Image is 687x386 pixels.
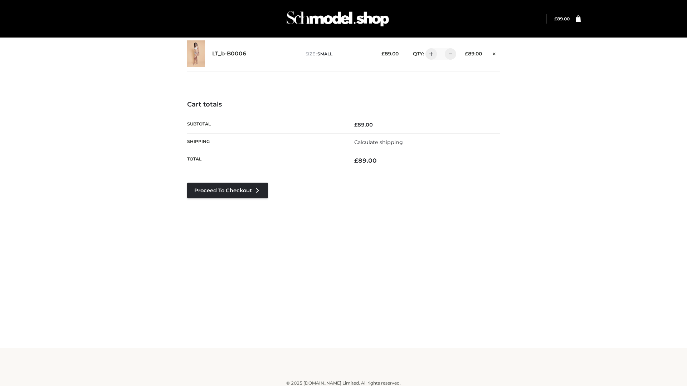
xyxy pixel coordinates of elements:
span: £ [381,51,385,56]
span: £ [465,51,468,56]
bdi: 89.00 [554,16,570,21]
span: £ [354,157,358,164]
bdi: 89.00 [465,51,482,56]
bdi: 89.00 [354,122,373,128]
bdi: 89.00 [354,157,377,164]
a: Proceed to Checkout [187,183,268,198]
th: Shipping [187,133,343,151]
p: size : [306,51,370,57]
a: £89.00 [554,16,570,21]
span: SMALL [317,51,332,56]
div: QTY: [406,48,454,60]
th: Total [187,151,343,170]
a: Calculate shipping [354,139,403,145]
h4: Cart totals [187,101,500,109]
span: £ [554,16,557,21]
a: Remove this item [489,48,500,58]
span: £ [354,122,357,128]
bdi: 89.00 [381,51,399,56]
a: LT_b-B0006 [212,50,247,57]
img: Schmodel Admin 964 [284,5,391,33]
th: Subtotal [187,116,343,133]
